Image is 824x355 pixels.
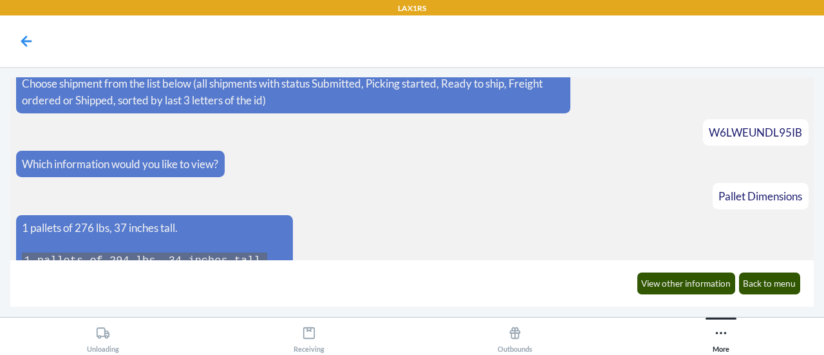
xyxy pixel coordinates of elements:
div: More [713,321,729,353]
span: W6LWEUNDL95IB [709,126,802,139]
p: Which information would you like to view? [22,156,218,173]
span: Pallet Dimensions [718,189,802,203]
button: Back to menu [739,273,801,294]
div: Outbounds [498,321,532,353]
div: Receiving [294,321,324,353]
p: Choose shipment from the list below (all shipments with status Submitted, Picking started, Ready ... [22,75,565,108]
button: Receiving [206,318,412,353]
button: Outbounds [412,318,618,353]
button: View other information [637,273,736,294]
div: Unloading [87,321,119,353]
p: LAX1RS [398,3,426,14]
button: More [618,318,824,353]
p: 1 pallets of 276 lbs, 37 inches tall. [22,220,286,236]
